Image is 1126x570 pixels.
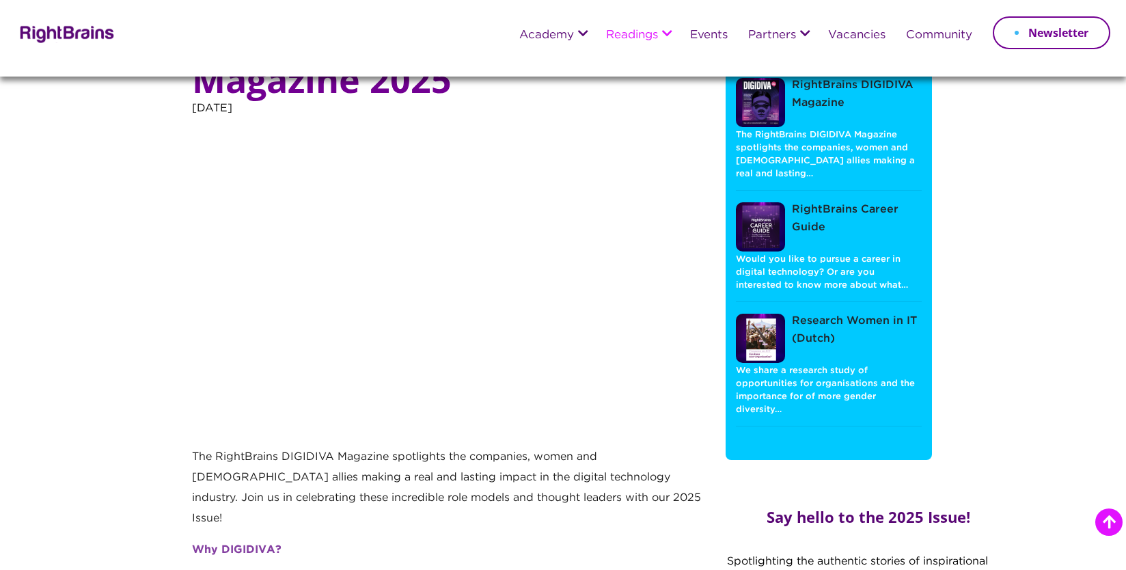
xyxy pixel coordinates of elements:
p: Would you like to pursue a career in digital technology? Or are you interested to know more about... [736,252,922,293]
a: Newsletter [993,16,1110,49]
a: Partners [748,29,796,42]
a: RightBrains DIGIDIVA Magazine [736,77,922,128]
a: Events [690,29,728,42]
a: Community [906,29,972,42]
p: [DATE] [192,98,706,139]
p: The RightBrains DIGIDIVA Magazine spotlights the companies, women and [DEMOGRAPHIC_DATA] allies m... [192,447,706,540]
a: Readings [606,29,658,42]
h2: Say hello to the 2025 Issue! [767,505,970,534]
a: Research Women in IT (Dutch) [736,312,922,364]
p: We share a research study of opportunities for organisations and the importance for of more gende... [736,364,922,417]
a: Academy [519,29,574,42]
p: The RightBrains DIGIDIVA Magazine spotlights the companies, women and [DEMOGRAPHIC_DATA] allies m... [736,128,922,181]
img: Rightbrains [16,23,115,43]
h1: RightBrains DIGIDIVA Magazine 2025 [192,21,706,98]
strong: Why DIGIDIVA? [192,545,281,555]
a: RightBrains Career Guide [736,201,922,252]
a: Vacancies [828,29,885,42]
